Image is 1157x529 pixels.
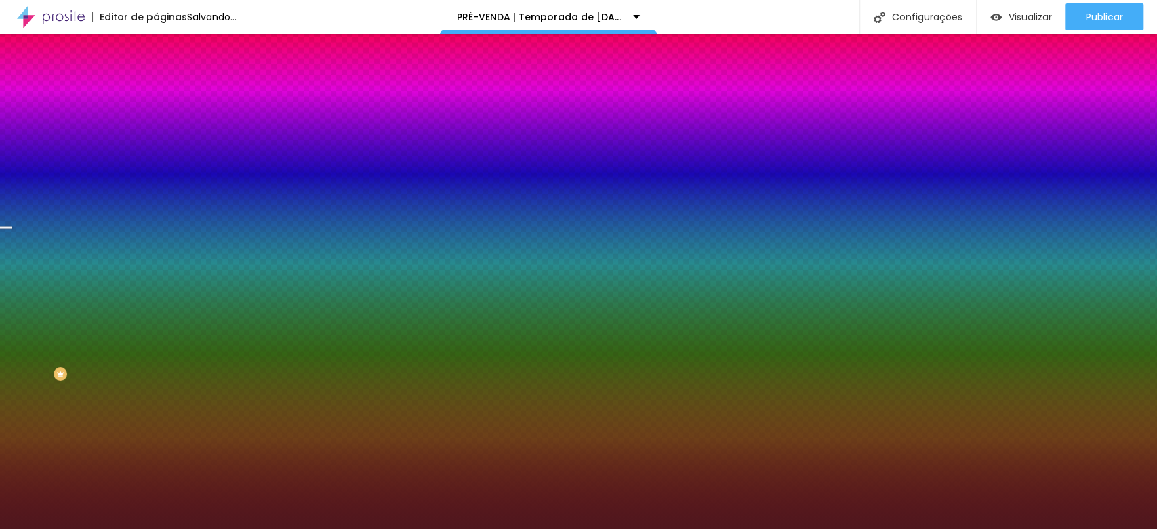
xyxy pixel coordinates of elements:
[92,12,187,22] div: Editor de páginas
[874,12,885,23] img: Icone
[187,12,237,22] div: Salvando...
[1065,3,1143,30] button: Publicar
[1009,12,1052,22] span: Visualizar
[990,12,1002,23] img: view-1.svg
[977,3,1065,30] button: Visualizar
[1086,12,1123,22] span: Publicar
[457,12,623,22] p: PRÉ-VENDA | Temporada de [DATE] - [PERSON_NAME] & [PERSON_NAME] Fotografias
